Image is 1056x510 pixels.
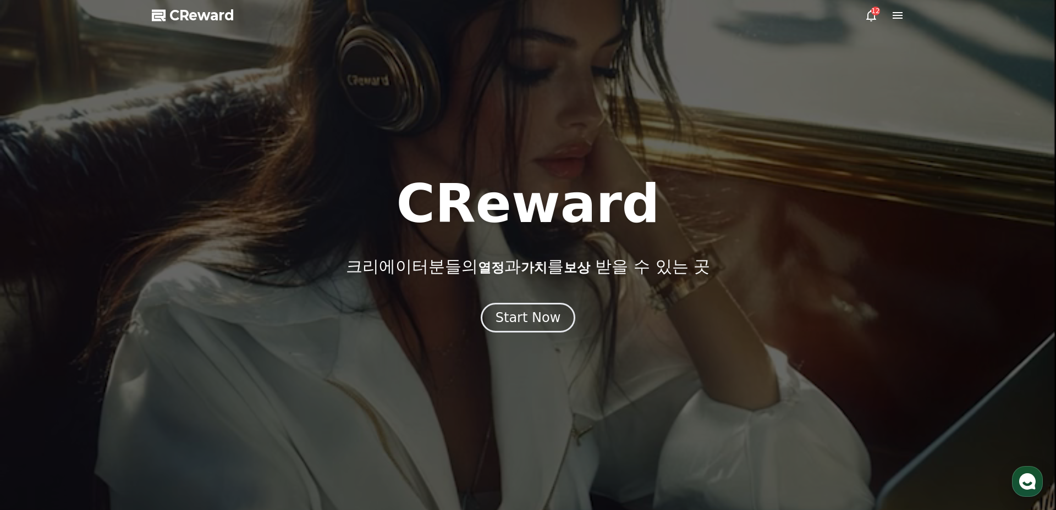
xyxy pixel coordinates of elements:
[871,7,880,15] div: 12
[865,9,878,22] a: 12
[496,309,561,326] div: Start Now
[169,7,234,24] span: CReward
[152,7,234,24] a: CReward
[521,260,547,275] span: 가치
[481,303,576,332] button: Start Now
[346,257,710,276] p: 크리에이터분들의 과 를 받을 수 있는 곳
[478,260,504,275] span: 열정
[481,314,576,324] a: Start Now
[396,178,659,230] h1: CReward
[564,260,590,275] span: 보상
